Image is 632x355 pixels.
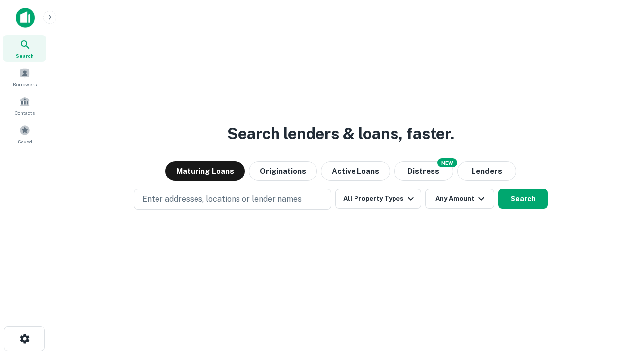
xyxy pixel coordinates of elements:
[437,158,457,167] div: NEW
[142,193,302,205] p: Enter addresses, locations or lender names
[3,35,46,62] a: Search
[16,8,35,28] img: capitalize-icon.png
[165,161,245,181] button: Maturing Loans
[18,138,32,145] span: Saved
[394,161,453,181] button: Search distressed loans with lien and other non-mortgage details.
[457,161,516,181] button: Lenders
[425,189,494,209] button: Any Amount
[498,189,548,209] button: Search
[16,52,34,60] span: Search
[321,161,390,181] button: Active Loans
[13,80,37,88] span: Borrowers
[227,122,454,145] h3: Search lenders & loans, faster.
[249,161,317,181] button: Originations
[3,121,46,147] a: Saved
[3,92,46,119] a: Contacts
[583,276,632,323] iframe: Chat Widget
[335,189,421,209] button: All Property Types
[3,64,46,90] a: Borrowers
[134,189,331,210] button: Enter addresses, locations or lender names
[15,109,35,117] span: Contacts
